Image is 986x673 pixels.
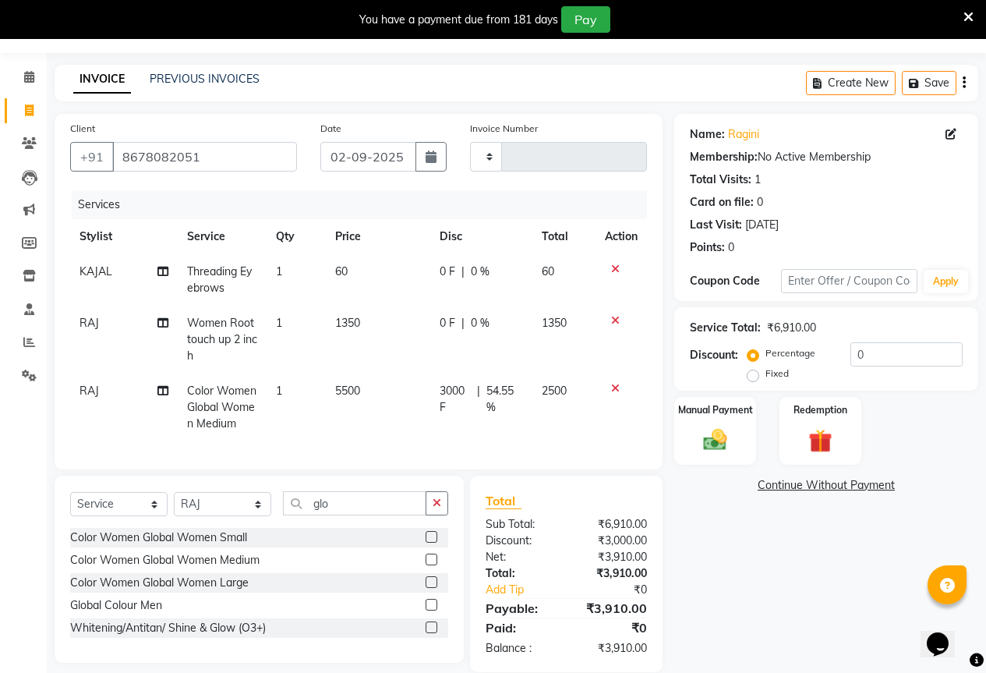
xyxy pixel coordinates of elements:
span: 0 F [440,264,455,280]
div: Total: [474,565,567,582]
a: INVOICE [73,66,131,94]
div: Net: [474,549,567,565]
div: Card on file: [690,194,754,211]
div: ₹3,910.00 [566,549,659,565]
label: Redemption [793,403,847,417]
th: Stylist [70,219,178,254]
div: Whitening/Antitan/ Shine & Glow (O3+) [70,620,266,636]
button: Pay [561,6,610,33]
label: Percentage [765,346,815,360]
th: Qty [267,219,326,254]
input: Search or Scan [283,491,426,515]
div: Membership: [690,149,758,165]
span: | [461,264,465,280]
label: Client [70,122,95,136]
span: 3000 F [440,383,472,416]
div: Sub Total: [474,516,567,533]
div: ₹6,910.00 [566,516,659,533]
button: Apply [924,270,968,293]
div: Global Colour Men [70,597,162,614]
div: Services [72,190,659,219]
div: No Active Membership [690,149,963,165]
div: Color Women Global Women Large [70,575,249,591]
label: Date [320,122,341,136]
span: 0 % [471,315,489,331]
button: +91 [70,142,114,172]
a: Continue Without Payment [677,477,975,494]
span: RAJ [80,316,99,330]
iframe: chat widget [921,611,970,657]
div: You have a payment due from 181 days [359,12,558,28]
div: Points: [690,239,725,256]
span: 1 [276,264,282,278]
div: ₹3,910.00 [566,565,659,582]
span: 60 [542,264,554,278]
th: Action [595,219,647,254]
span: | [477,383,480,416]
div: 1 [755,172,761,188]
span: 54.55 % [486,383,523,416]
div: Service Total: [690,320,761,336]
div: [DATE] [745,217,779,233]
div: Total Visits: [690,172,751,188]
span: 1350 [542,316,567,330]
a: Add Tip [474,582,581,598]
button: Save [902,71,956,95]
span: Women Root touch up 2 inch [187,316,257,363]
div: 0 [728,239,734,256]
span: 1350 [335,316,360,330]
div: Color Women Global Women Medium [70,552,260,569]
div: Color Women Global Women Small [70,530,247,546]
img: _cash.svg [696,427,734,454]
div: Last Visit: [690,217,742,233]
div: 0 [757,194,763,211]
div: ₹3,910.00 [566,640,659,657]
div: Discount: [690,347,738,363]
div: Paid: [474,618,567,637]
th: Total [532,219,595,254]
div: Discount: [474,533,567,549]
a: Ragini [728,126,759,143]
div: ₹6,910.00 [767,320,816,336]
div: Payable: [474,599,567,618]
div: Name: [690,126,725,143]
th: Disc [430,219,533,254]
span: | [461,315,465,331]
div: Balance : [474,640,567,657]
span: 1 [276,316,282,330]
input: Search by Name/Mobile/Email/Code [112,142,297,172]
span: 5500 [335,384,360,398]
span: 0 % [471,264,489,280]
span: 2500 [542,384,567,398]
span: 0 F [440,315,455,331]
span: 60 [335,264,348,278]
div: ₹3,910.00 [566,599,659,618]
label: Invoice Number [470,122,538,136]
span: Color Women Global Women Medium [187,384,256,430]
label: Fixed [765,367,789,381]
th: Service [178,219,267,254]
span: KAJAL [80,264,112,278]
div: ₹0 [581,582,659,598]
span: Total [486,493,521,509]
th: Price [326,219,430,254]
a: PREVIOUS INVOICES [150,72,260,86]
label: Manual Payment [678,403,753,417]
div: ₹0 [566,618,659,637]
input: Enter Offer / Coupon Code [781,269,917,293]
div: ₹3,000.00 [566,533,659,549]
span: 1 [276,384,282,398]
span: Threading Eyebrows [187,264,252,295]
div: Coupon Code [690,273,781,289]
button: Create New [806,71,896,95]
span: RAJ [80,384,99,398]
img: _gift.svg [801,427,839,455]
